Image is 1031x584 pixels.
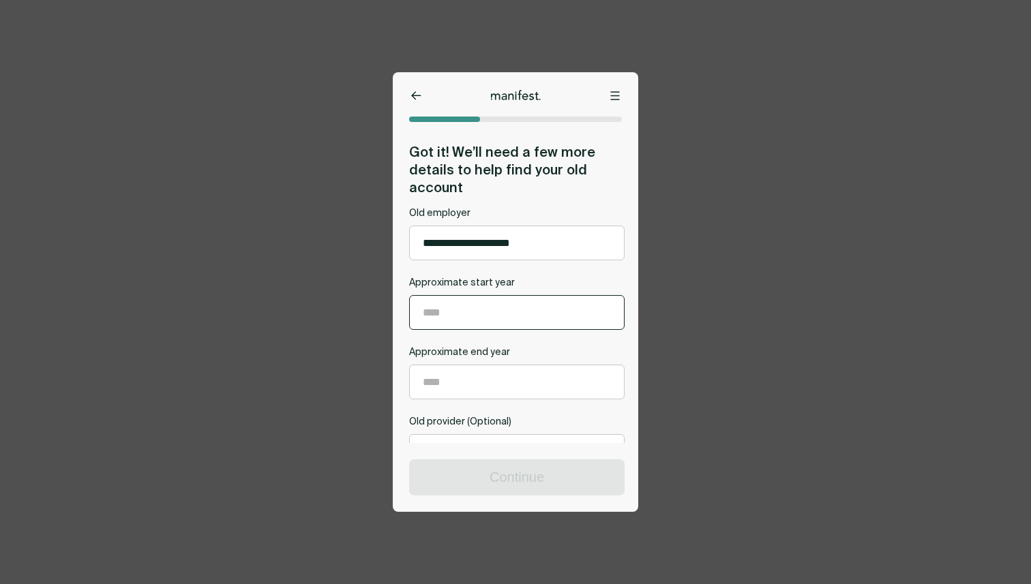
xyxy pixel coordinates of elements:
label: Old employer [409,207,625,220]
h2: Got it! We’ll need a few more details to help find your old account [409,143,625,196]
label: Old provider (Optional) [409,416,625,429]
label: Approximate start year [409,277,625,290]
label: Approximate end year [409,346,625,359]
button: Continue [410,460,624,495]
